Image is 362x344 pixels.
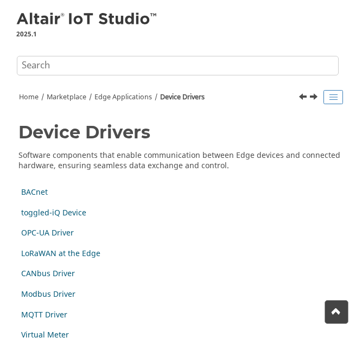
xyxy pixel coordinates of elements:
[47,92,86,102] a: Marketplace
[21,227,74,239] a: OPC-UA Driver
[310,92,319,105] a: Next topic: BACnet
[21,248,100,259] a: LoRaWAN at the Edge
[300,92,308,105] a: Previous topic: Export Google Pubsub
[21,329,69,341] a: Virtual Meter
[16,11,158,28] img: Altair IoT Studio
[21,289,75,300] a: Modbus Driver
[19,92,39,102] a: Home
[21,187,48,198] a: BACnet
[21,309,67,321] a: MQTT Driver
[18,150,344,171] p: Software components that enable communication between Edge devices and connected hardware, ensuri...
[16,29,158,39] p: 2025.1
[18,123,344,142] h1: Device Drivers
[94,92,152,102] a: Edge Applications
[21,268,75,279] a: CANbus Driver
[17,56,339,75] input: Search query
[323,90,343,104] button: Toggle publishing table of content
[21,207,86,219] a: toggled-iQ Device
[160,92,205,102] a: Device Drivers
